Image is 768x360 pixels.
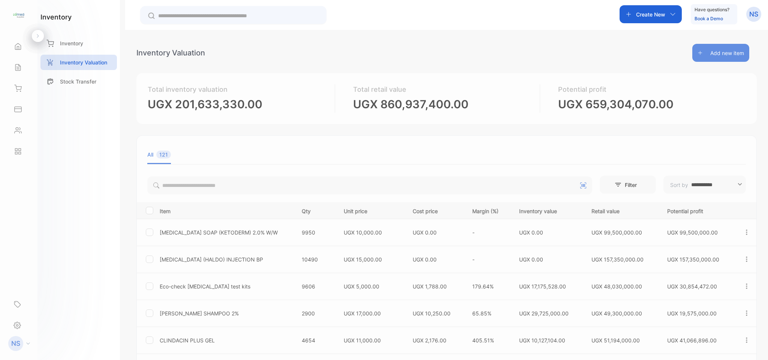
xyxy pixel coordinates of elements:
p: Inventory value [519,206,576,215]
iframe: LiveChat chat widget [737,329,768,360]
span: UGX 30,854,472.00 [667,283,717,290]
span: UGX 10,000.00 [344,229,382,236]
span: UGX 41,066,896.00 [667,337,717,344]
span: UGX 201,633,330.00 [148,97,262,111]
p: 9950 [302,229,313,236]
p: Unit price [344,206,397,215]
span: UGX 29,725,000.00 [519,310,569,317]
p: - [472,229,503,236]
p: 405.51% [472,336,503,344]
button: Sort by [663,176,746,194]
p: CLINDACIN PLUS GEL [160,336,292,344]
a: Inventory Valuation [40,55,117,70]
p: NS [749,9,758,19]
span: UGX 2,176.00 [413,337,446,344]
p: [MEDICAL_DATA] SOAP (KETODERM) 2.0% W/W [160,229,292,236]
a: Book a Demo [695,16,723,21]
span: UGX 99,500,000.00 [591,229,642,236]
h1: inventory [40,12,72,22]
img: logo [13,10,24,21]
span: UGX 0.00 [519,229,543,236]
span: UGX 17,175,528.00 [519,283,566,290]
span: UGX 860,937,400.00 [353,97,469,111]
p: 9606 [302,282,313,290]
p: Item [160,206,292,215]
p: Inventory Valuation [60,58,107,66]
p: Total retail value [353,84,534,94]
p: [PERSON_NAME] SHAMPOO 2% [160,309,292,317]
button: Add new item [692,44,749,62]
a: Inventory [40,36,117,51]
span: UGX 11,000.00 [344,337,381,344]
li: All [147,145,171,164]
p: Eco-check [MEDICAL_DATA] test kits [160,282,292,290]
p: Retail value [591,206,652,215]
p: 2900 [302,309,313,317]
a: Stock Transfer [40,74,117,89]
span: UGX 19,575,000.00 [667,310,717,317]
span: UGX 49,300,000.00 [591,310,642,317]
span: UGX 5,000.00 [344,283,379,290]
span: UGX 99,500,000.00 [667,229,718,236]
span: UGX 157,350,000.00 [591,256,644,263]
p: Cost price [413,206,457,215]
span: UGX 659,304,070.00 [558,97,674,111]
p: Potential profit [558,84,740,94]
span: UGX 10,250.00 [413,310,451,317]
p: [MEDICAL_DATA] (HALDO) INJECTION BP [160,255,292,263]
p: 65.85% [472,309,503,317]
p: 4654 [302,336,313,344]
span: UGX 48,030,000.00 [591,283,642,290]
p: Margin (%) [472,206,503,215]
p: Total inventory valuation [148,84,329,94]
span: UGX 17,000.00 [344,310,381,317]
p: Potential profit [667,206,728,215]
span: UGX 15,000.00 [344,256,382,263]
span: UGX 0.00 [413,256,437,263]
p: Create New [636,10,665,18]
span: UGX 0.00 [519,256,543,263]
span: UGX 1,788.00 [413,283,447,290]
span: 121 [156,151,171,158]
span: UGX 10,127,104.00 [519,337,565,344]
p: Stock Transfer [60,78,96,85]
p: Qty [302,206,328,215]
button: NS [746,5,761,23]
p: - [472,255,503,263]
p: 179.64% [472,282,503,290]
p: Inventory [60,39,83,47]
span: UGX 51,194,000.00 [591,337,640,344]
div: Inventory Valuation [136,47,205,58]
p: Have questions? [695,6,729,13]
button: Create New [620,5,682,23]
p: Sort by [670,181,688,189]
span: UGX 157,350,000.00 [667,256,719,263]
p: NS [11,339,20,348]
span: UGX 0.00 [413,229,437,236]
p: 10490 [302,255,313,263]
